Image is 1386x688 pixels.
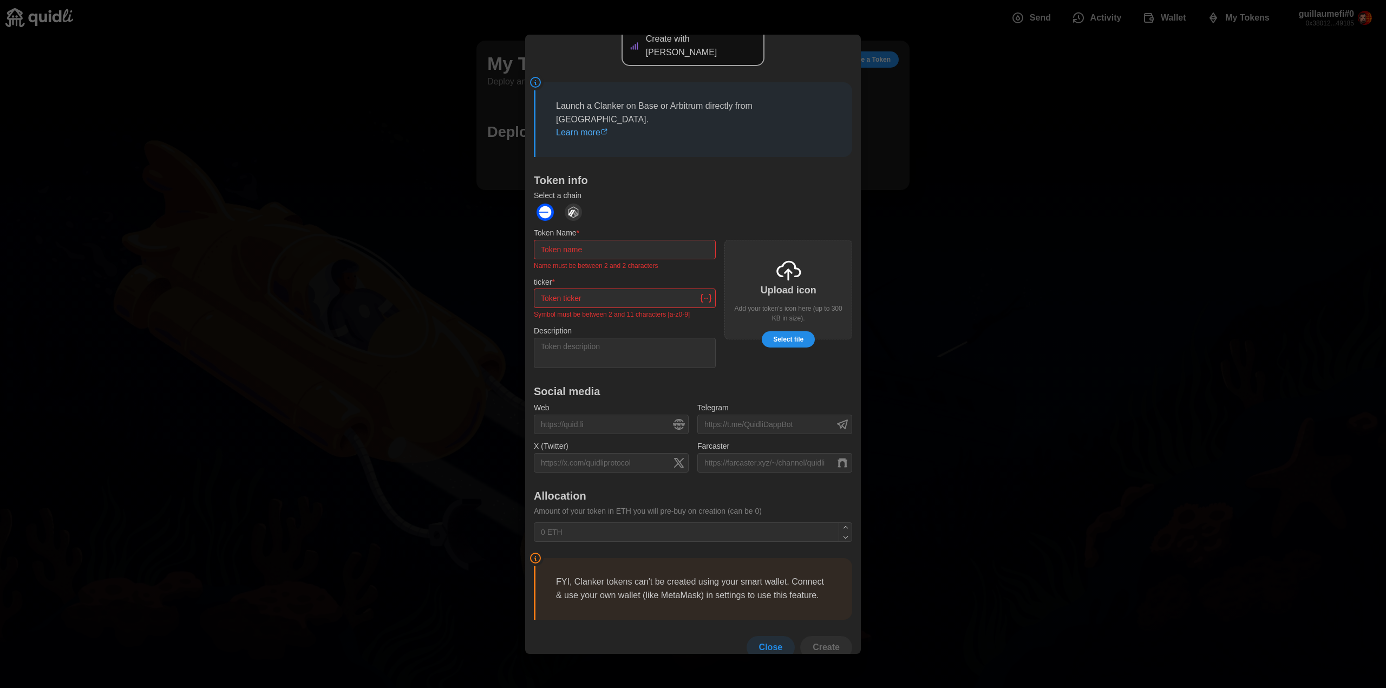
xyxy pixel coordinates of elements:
[646,32,759,60] p: Create with [PERSON_NAME]
[534,190,852,201] p: Select a chain
[697,402,729,414] label: Telegram
[556,128,608,137] a: Learn more
[697,453,852,472] input: https://farcaster.xyz/~/channel/quidli
[534,325,572,337] label: Description
[534,505,852,517] p: Amount of your token in ETH you will pre-buy on creation (can be 0)
[534,311,716,318] p: Symbol must be between 2 and 11 characters [a-z0-9]
[534,522,852,542] input: 0 ETH
[534,289,716,308] input: Token ticker
[534,402,550,414] label: Web
[534,414,689,434] input: https://quid.li
[762,331,815,348] button: Select file
[534,440,568,452] label: X (Twitter)
[800,635,852,658] button: Create
[534,240,716,259] input: Token name
[534,173,852,187] h1: Token info
[534,262,716,270] p: Name must be between 2 and 2 characters
[534,201,557,224] button: Base
[773,332,803,347] span: Select file
[697,440,729,452] label: Farcaster
[556,99,832,139] p: Launch a Clanker on Base or Arbitrum directly from [GEOGRAPHIC_DATA].
[534,488,852,502] h1: Allocation
[534,384,852,398] h1: Social media
[534,453,689,472] input: https://x.com/quidliprotocol
[565,204,582,221] img: Arbitrum
[759,636,783,658] span: Close
[813,636,840,658] span: Create
[556,575,832,602] p: FYI, Clanker tokens can't be created using your smart wallet. Connect & use your own wallet (like...
[534,276,555,288] label: ticker
[562,201,585,224] button: Arbitrum
[697,414,852,434] input: https://t.me/QuidliDappBot
[747,635,795,658] button: Close
[534,227,579,239] label: Token Name
[537,204,554,221] img: Base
